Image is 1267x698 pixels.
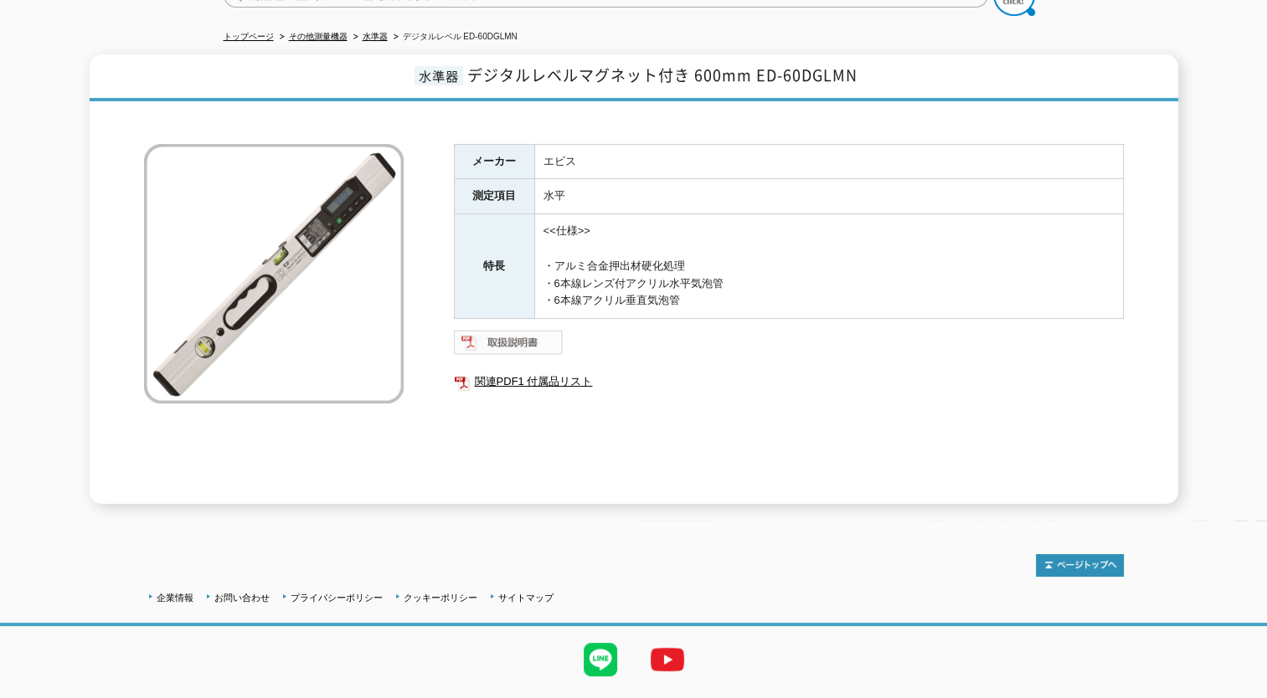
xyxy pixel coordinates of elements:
span: デジタルレベルマグネット付き 600mm ED-60DGLMN [467,64,858,86]
img: YouTube [634,626,701,693]
span: 水準器 [415,66,463,85]
th: メーカー [454,144,534,179]
a: クッキーポリシー [404,593,477,603]
li: デジタルレベル ED-60DGLMN [390,28,518,46]
a: 企業情報 [157,593,193,603]
td: 水平 [534,179,1123,214]
a: その他測量機器 [289,32,348,41]
td: エビス [534,144,1123,179]
td: <<仕様>> ・アルミ合金押出材硬化処理 ・6本線レンズ付アクリル水平気泡管 ・6本線アクリル垂直気泡管 [534,214,1123,319]
img: トップページへ [1036,554,1124,577]
a: トップページ [224,32,274,41]
a: 関連PDF1 付属品リスト [454,371,1124,393]
img: LINE [567,626,634,693]
img: デジタルレベル ED-60DGLMN [144,144,404,403]
a: プライバシーポリシー [291,593,383,603]
a: 水準器 [363,32,388,41]
th: 特長 [454,214,534,319]
th: 測定項目 [454,179,534,214]
a: 取扱説明書 [454,340,564,352]
a: サイトマップ [498,593,554,603]
a: お問い合わせ [214,593,270,603]
img: 取扱説明書 [454,329,564,356]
